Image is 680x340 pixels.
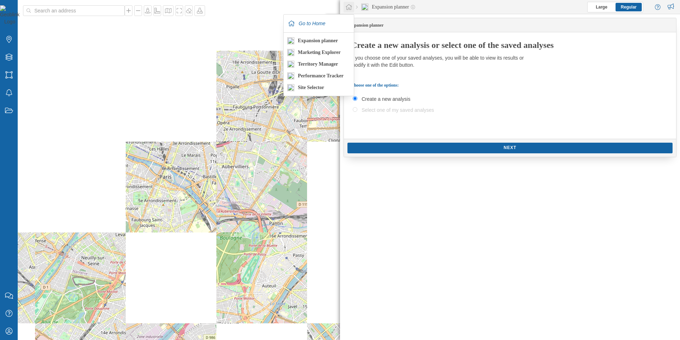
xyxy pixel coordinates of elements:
img: search-areas.svg [287,37,294,44]
div: Territory Manager [287,61,350,68]
div: Expansion planner [356,4,415,11]
div: Site Selector [287,84,350,91]
label: Create a new analysis [362,95,410,103]
div: Marketing Explorer [287,49,350,56]
img: search-areas.svg [361,4,368,11]
div: Expansion planner [287,37,350,44]
span: Large [596,5,607,10]
img: territory-manager.svg [287,61,294,68]
div: Performance Tracker [287,72,350,79]
span: Support [15,5,40,11]
img: monitoring-360.svg [287,72,294,79]
div: Go to Home [285,15,352,32]
img: dashboards-manager.svg [287,84,294,91]
img: explorer.svg [287,49,294,56]
span: Expansion planner [349,22,384,28]
div: If you choose one of your saved analyses, you will be able to view its results or modify it with ... [351,54,530,68]
div: Create a new analysis or select one of the saved analyses [351,39,669,51]
p: Choose one of the options: [351,83,669,88]
span: Regular [621,5,637,10]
